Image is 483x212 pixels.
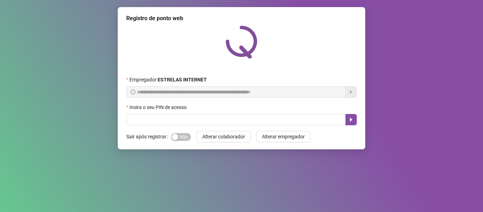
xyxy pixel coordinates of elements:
[129,76,207,84] span: Empregador :
[130,90,135,94] span: info-circle
[202,133,245,141] span: Alterar colaborador
[262,133,305,141] span: Alterar empregador
[158,77,207,82] strong: ESTRELAS INTERNET
[126,131,171,142] label: Sair após registrar
[348,117,354,122] span: caret-right
[126,103,191,111] label: Insira o seu PIN de acesso
[126,14,357,23] div: Registro de ponto web
[256,131,310,142] button: Alterar empregador
[226,25,257,58] img: QRPoint
[197,131,251,142] button: Alterar colaborador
